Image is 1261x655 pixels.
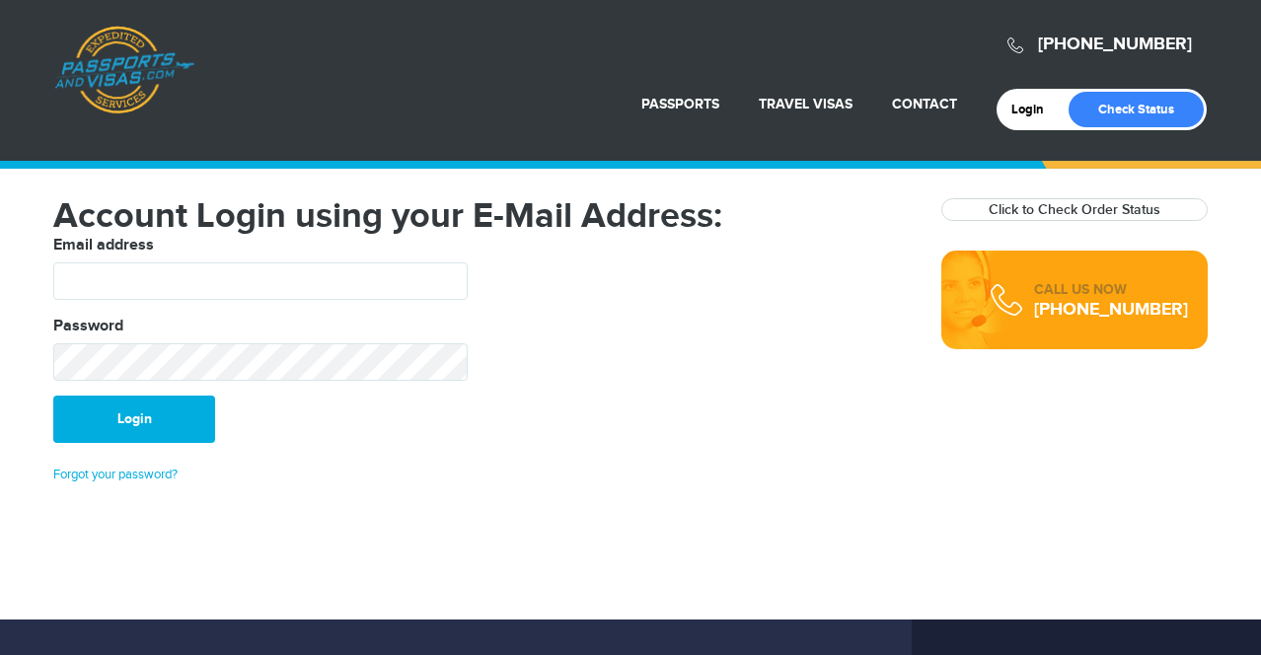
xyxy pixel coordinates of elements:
[989,201,1160,218] a: Click to Check Order Status
[54,26,194,114] a: Passports & [DOMAIN_NAME]
[1011,102,1058,117] a: Login
[53,234,154,257] label: Email address
[53,396,215,443] button: Login
[53,198,912,234] h1: Account Login using your E-Mail Address:
[1034,300,1188,320] div: [PHONE_NUMBER]
[759,96,853,112] a: Travel Visas
[641,96,719,112] a: Passports
[1038,34,1192,55] a: [PHONE_NUMBER]
[53,467,178,482] a: Forgot your password?
[1069,92,1204,127] a: Check Status
[53,315,123,338] label: Password
[1034,280,1188,300] div: CALL US NOW
[892,96,957,112] a: Contact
